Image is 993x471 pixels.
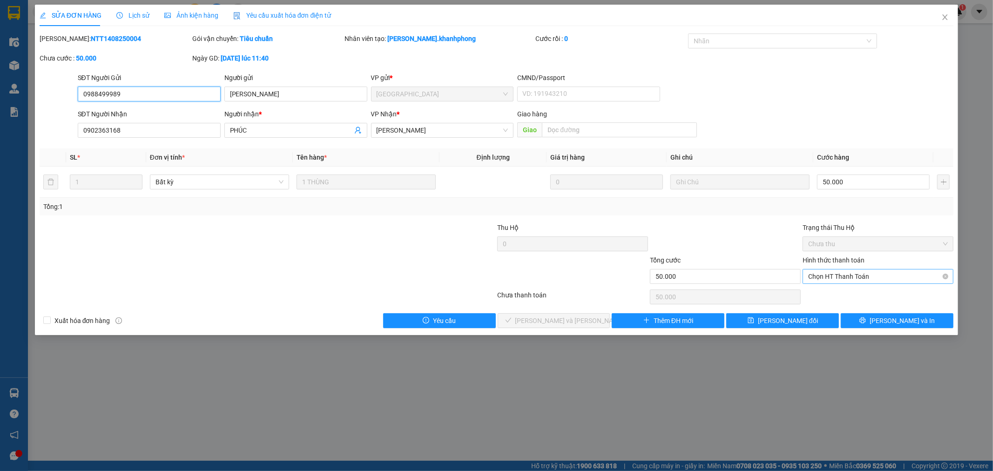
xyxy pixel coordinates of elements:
span: Nha Trang [377,87,508,101]
button: printer[PERSON_NAME] và In [841,313,953,328]
div: Người gửi [224,73,367,83]
button: delete [43,175,58,189]
input: Dọc đường [542,122,697,137]
span: Giao hàng [517,110,547,118]
img: icon [233,12,241,20]
span: [PERSON_NAME] và In [870,316,935,326]
span: VP Nhận [371,110,397,118]
div: Gói vận chuyển: [192,34,343,44]
span: Chọn HT Thanh Toán [808,269,948,283]
span: Ảnh kiện hàng [164,12,218,19]
span: user-add [354,127,362,134]
input: 0 [550,175,663,189]
div: Cước rồi : [535,34,686,44]
label: Hình thức thanh toán [803,256,865,264]
span: close [941,13,949,21]
span: Giá trị hàng [550,154,585,161]
span: Thêm ĐH mới [654,316,693,326]
span: Tên hàng [297,154,327,161]
div: Chưa cước : [40,53,190,63]
span: save [748,317,754,324]
span: Lịch sử [116,12,149,19]
span: Thu Hộ [497,224,519,231]
span: Bất kỳ [155,175,284,189]
button: check[PERSON_NAME] và [PERSON_NAME] hàng [498,313,610,328]
b: 50.000 [76,54,96,62]
b: [PERSON_NAME].khanhphong [388,35,476,42]
div: Nhân viên tạo: [345,34,534,44]
b: Tiêu chuẩn [240,35,273,42]
span: Chưa thu [808,237,948,251]
b: NTT1408250004 [91,35,141,42]
button: Close [932,5,958,31]
span: close-circle [943,274,948,279]
span: Đơn vị tính [150,154,185,161]
span: picture [164,12,171,19]
span: Yêu cầu [433,316,456,326]
th: Ghi chú [667,148,813,167]
div: Ngày GD: [192,53,343,63]
div: Người nhận [224,109,367,119]
input: Ghi Chú [670,175,810,189]
div: CMND/Passport [517,73,660,83]
div: VP gửi [371,73,514,83]
div: SĐT Người Nhận [78,109,221,119]
span: printer [859,317,866,324]
span: SỬA ĐƠN HÀNG [40,12,101,19]
span: info-circle [115,317,122,324]
button: exclamation-circleYêu cầu [383,313,496,328]
span: [PERSON_NAME] đổi [758,316,818,326]
button: plus [937,175,950,189]
span: Xuất hóa đơn hàng [51,316,114,326]
b: [DATE] lúc 11:40 [221,54,269,62]
div: SĐT Người Gửi [78,73,221,83]
button: plusThêm ĐH mới [612,313,724,328]
div: Tổng: 1 [43,202,383,212]
span: SL [70,154,77,161]
span: edit [40,12,46,19]
span: Yêu cầu xuất hóa đơn điện tử [233,12,331,19]
div: [PERSON_NAME]: [40,34,190,44]
span: clock-circle [116,12,123,19]
span: Định lượng [477,154,510,161]
span: Lê Hồng Phong [377,123,508,137]
div: Chưa thanh toán [497,290,649,306]
button: save[PERSON_NAME] đổi [726,313,839,328]
span: Tổng cước [650,256,681,264]
span: Cước hàng [817,154,849,161]
div: Trạng thái Thu Hộ [803,222,953,233]
span: plus [643,317,650,324]
span: exclamation-circle [423,317,429,324]
input: VD: Bàn, Ghế [297,175,436,189]
b: 0 [564,35,568,42]
span: Giao [517,122,542,137]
